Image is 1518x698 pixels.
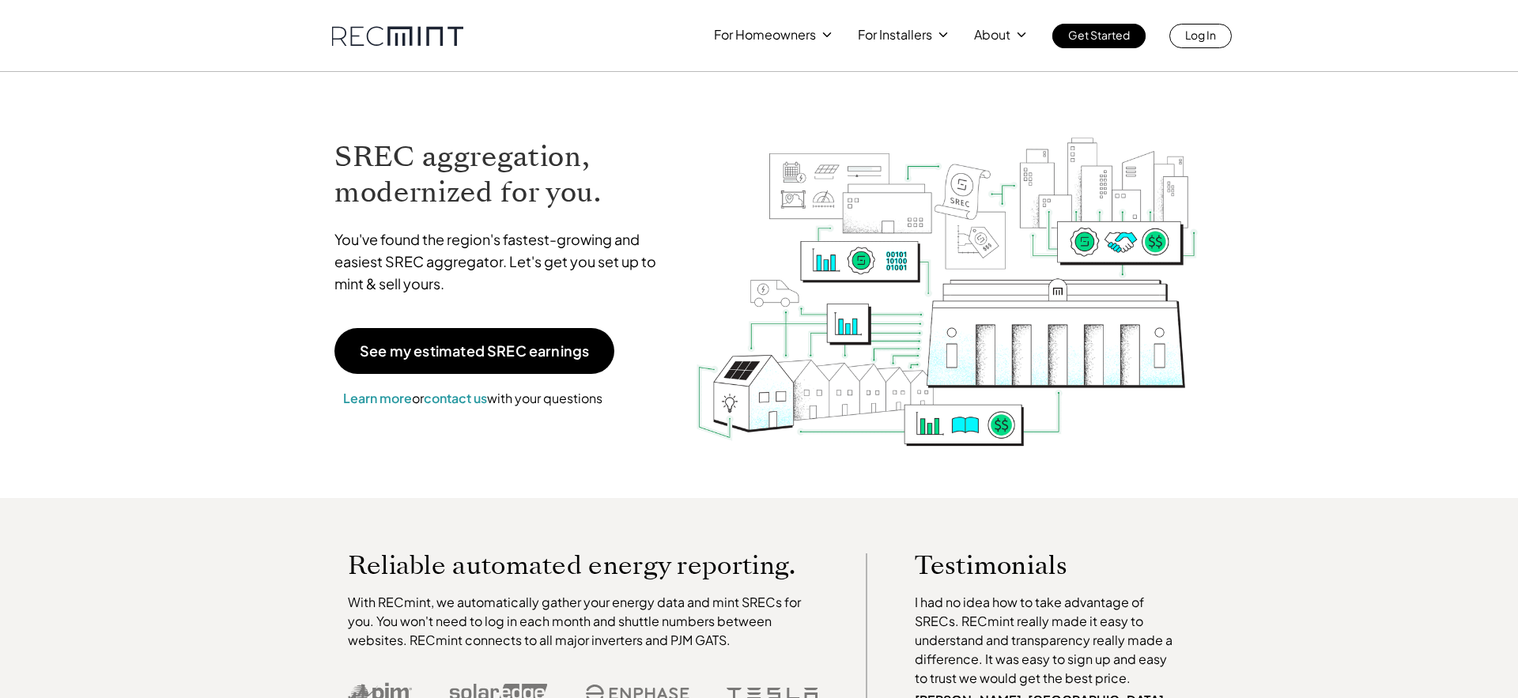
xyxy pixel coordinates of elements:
p: or with your questions [334,388,611,409]
a: Get Started [1052,24,1146,48]
p: About [974,24,1010,46]
a: Learn more [343,390,412,406]
a: See my estimated SREC earnings [334,328,614,374]
img: RECmint value cycle [695,96,1199,451]
p: I had no idea how to take advantage of SRECs. RECmint really made it easy to understand and trans... [915,593,1180,688]
h1: SREC aggregation, modernized for you. [334,139,671,210]
a: contact us [424,390,487,406]
p: Reliable automated energy reporting. [348,553,819,577]
a: Log In [1169,24,1232,48]
p: For Homeowners [714,24,816,46]
p: You've found the region's fastest-growing and easiest SREC aggregator. Let's get you set up to mi... [334,228,671,295]
p: See my estimated SREC earnings [360,344,589,358]
p: For Installers [858,24,932,46]
p: Testimonials [915,553,1150,577]
p: Log In [1185,24,1216,46]
p: With RECmint, we automatically gather your energy data and mint SRECs for you. You won't need to ... [348,593,819,650]
p: Get Started [1068,24,1130,46]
